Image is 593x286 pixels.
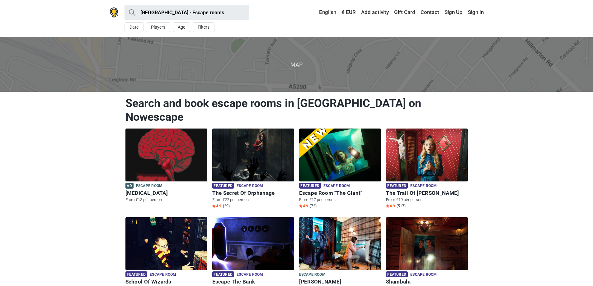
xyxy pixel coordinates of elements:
span: Featured [386,183,408,189]
span: Escape room [410,183,437,190]
img: The Secret Of Orphanage [212,129,294,181]
span: (517) [397,204,406,209]
img: Sherlock Holmes [299,217,381,270]
h6: [PERSON_NAME] [299,279,381,285]
button: Date [125,22,144,32]
a: Escape Room "The Giant" Featured Escape room Escape Room "The Giant" From €17 per person Star4.9 ... [299,129,381,210]
img: Paranoia [125,129,207,181]
span: Featured [299,183,321,189]
span: 4.9 [299,204,308,209]
img: Star [386,204,389,208]
a: Sign Up [443,7,464,18]
a: Contact [419,7,441,18]
img: The Trail Of Alice [386,129,468,181]
p: From €19 per person [386,197,468,203]
button: Age [173,22,190,32]
h6: Escape The Bank [212,279,294,285]
img: Star [299,204,302,208]
span: Featured [386,271,408,277]
p: From €13 per person [125,197,207,203]
h6: The Secret Of Orphanage [212,190,294,196]
span: Featured [125,271,147,277]
h6: Escape Room "The Giant" [299,190,381,196]
span: Escape room [323,183,350,190]
span: Featured [212,271,234,277]
span: (29) [223,204,230,209]
a: € EUR [340,7,357,18]
a: Add activity [360,7,390,18]
span: (72) [310,204,317,209]
button: Filters [193,22,214,32]
span: Escape room [299,271,326,278]
img: Escape Room "The Giant" [299,129,381,181]
img: Nowescape logo [110,7,118,17]
h6: [MEDICAL_DATA] [125,190,207,196]
a: English [313,7,338,18]
img: Escape The Bank [212,217,294,270]
span: Escape room [150,271,176,278]
span: Escape room [237,183,263,190]
button: Players [146,22,170,32]
h1: Search and book escape rooms in [GEOGRAPHIC_DATA] on Nowescape [125,96,468,124]
input: try “London” [125,5,249,20]
h6: Shambala [386,279,468,285]
span: Ad [125,183,134,189]
img: School Of Wizards [125,217,207,270]
span: 4.9 [386,204,395,209]
img: English [315,10,319,15]
a: The Secret Of Orphanage Featured Escape room The Secret Of Orphanage From €22 per person Star4.9 ... [212,129,294,210]
p: From €17 per person [299,197,381,203]
p: From €22 per person [212,197,294,203]
span: Escape room [136,183,162,190]
span: 4.9 [212,204,221,209]
span: Escape room [410,271,437,278]
a: Gift Card [393,7,417,18]
img: Shambala [386,217,468,270]
a: Paranoia Ad Escape room [MEDICAL_DATA] From €13 per person [125,129,207,204]
a: Sign In [466,7,484,18]
span: Escape room [237,271,263,278]
img: Star [212,204,215,208]
h6: School Of Wizards [125,279,207,285]
a: The Trail Of Alice Featured Escape room The Trail Of [PERSON_NAME] From €19 per person Star4.9 (517) [386,129,468,210]
h6: The Trail Of [PERSON_NAME] [386,190,468,196]
span: Featured [212,183,234,189]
